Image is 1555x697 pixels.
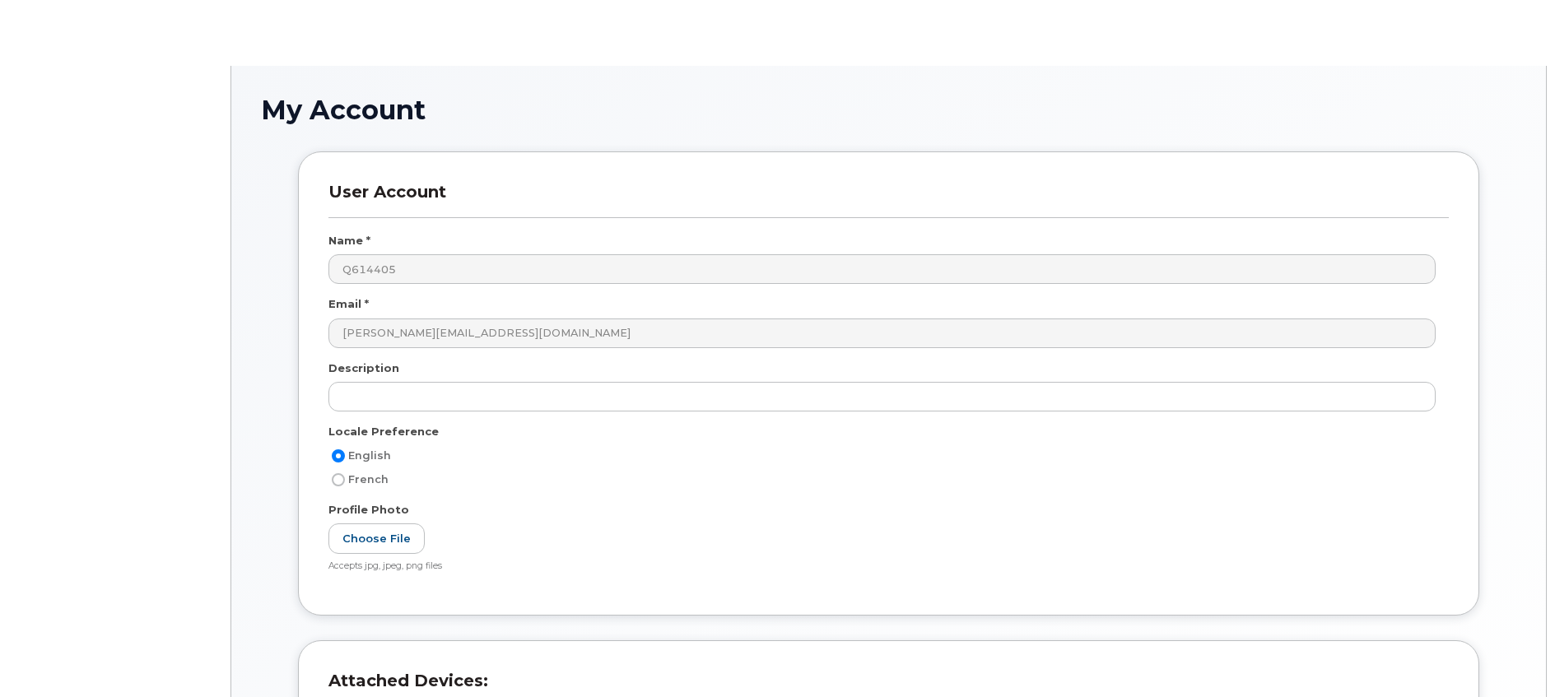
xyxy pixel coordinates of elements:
[328,182,1449,217] h3: User Account
[328,424,439,439] label: Locale Preference
[328,360,399,376] label: Description
[348,473,389,486] span: French
[328,502,409,518] label: Profile Photo
[332,473,345,486] input: French
[348,449,391,462] span: English
[328,233,370,249] label: Name *
[261,95,1516,124] h1: My Account
[328,296,369,312] label: Email *
[332,449,345,462] input: English
[328,560,1436,573] div: Accepts jpg, jpeg, png files
[328,523,425,554] label: Choose File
